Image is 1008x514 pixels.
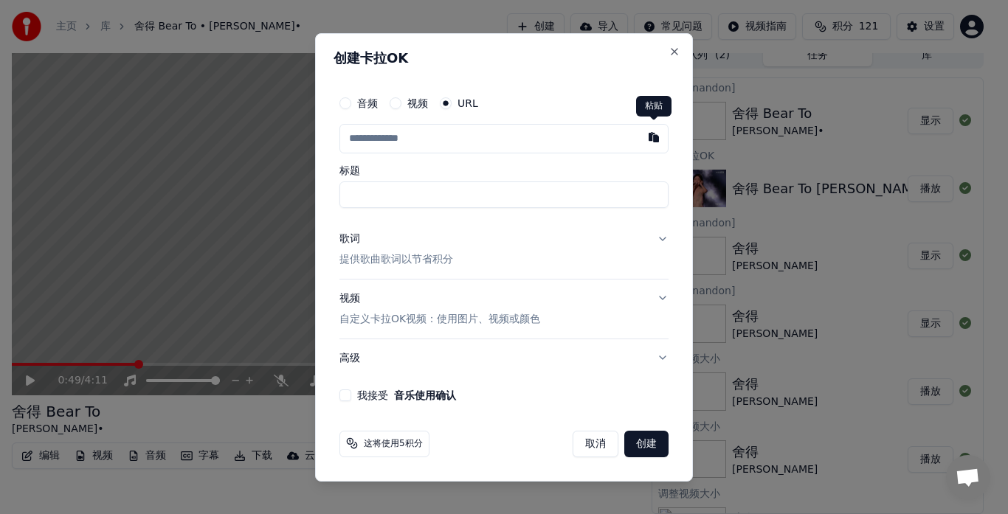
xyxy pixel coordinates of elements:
button: 我接受 [394,389,456,400]
button: 创建 [624,430,669,456]
label: 视频 [407,98,428,108]
span: 这将使用5积分 [364,437,423,449]
button: 取消 [573,430,618,456]
p: 自定义卡拉OK视频：使用图片、视频或颜色 [339,311,540,326]
button: 歌词提供歌曲歌词以节省积分 [339,220,669,279]
label: 我接受 [357,389,456,400]
label: 标题 [339,165,669,176]
label: URL [458,98,478,108]
div: 视频 [339,291,540,327]
p: 提供歌曲歌词以节省积分 [339,252,453,267]
button: 高级 [339,338,669,377]
h2: 创建卡拉OK [334,52,674,65]
label: 音频 [357,98,378,108]
button: 视频自定义卡拉OK视频：使用图片、视频或颜色 [339,279,669,338]
div: 粘贴 [636,96,672,117]
div: 歌词 [339,232,360,246]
